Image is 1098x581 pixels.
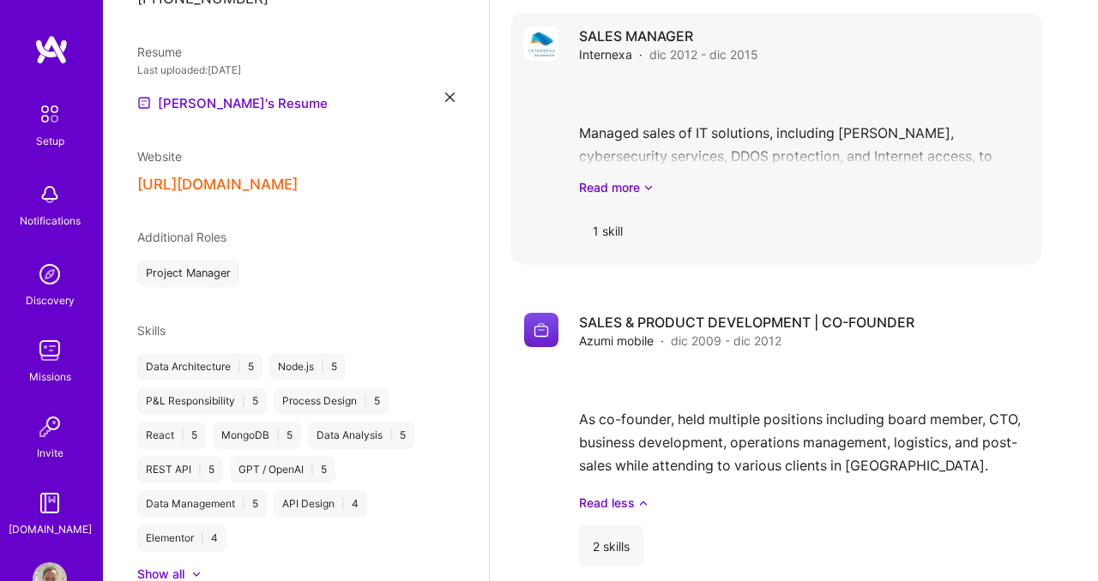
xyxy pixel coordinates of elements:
[579,27,758,45] h4: SALES MANAGER
[579,210,636,251] div: 1 skill
[524,27,558,61] img: Company logo
[269,353,346,380] div: Node.js 5
[389,428,393,442] span: |
[445,93,455,102] i: icon Close
[33,177,67,212] img: bell
[579,332,654,350] span: Azumi mobile
[579,525,643,566] div: 2 skills
[20,212,81,230] div: Notifications
[137,353,262,380] div: Data Architecture 5
[311,463,314,476] span: |
[137,230,226,244] span: Additional Roles
[341,497,345,511] span: |
[9,520,92,538] div: [DOMAIN_NAME]
[198,463,202,476] span: |
[364,394,367,408] span: |
[643,178,654,196] i: icon ArrowDownSecondaryDark
[230,456,335,483] div: GPT / OpenAI 5
[32,96,68,132] img: setup
[238,360,241,374] span: |
[181,428,184,442] span: |
[321,360,324,374] span: |
[137,96,151,110] img: Resume
[579,45,632,63] span: Internexa
[34,34,69,65] img: logo
[37,444,63,462] div: Invite
[137,387,267,415] div: P&L Responsibility 5
[137,260,239,287] div: Project Manager
[33,257,67,291] img: discovery
[26,291,75,309] div: Discovery
[308,422,414,449] div: Data Analysis 5
[137,93,328,113] a: [PERSON_NAME]'s Resume
[33,333,67,368] img: teamwork
[33,410,67,444] img: Invite
[274,490,367,518] div: API Design 4
[213,422,301,449] div: MongoDB 5
[671,332,781,350] span: dic 2009 - dic 2012
[242,497,245,511] span: |
[137,149,182,164] span: Website
[579,494,1029,512] a: Read less
[137,61,455,79] div: Last uploaded: [DATE]
[137,422,206,449] div: React 5
[649,45,758,63] span: dic 2012 - dic 2015
[137,323,166,338] span: Skills
[137,490,267,518] div: Data Management 5
[639,45,643,63] span: ·
[137,456,223,483] div: REST API 5
[274,387,389,415] div: Process Design 5
[36,132,64,150] div: Setup
[137,45,182,59] span: Resume
[137,524,226,552] div: Elementor 4
[661,332,664,350] span: ·
[638,494,649,512] i: icon ArrowUpSecondaryDark
[29,368,71,386] div: Missions
[579,178,1029,196] a: Read more
[137,176,298,194] button: [URL][DOMAIN_NAME]
[242,394,245,408] span: |
[33,486,67,520] img: guide book
[201,531,204,545] span: |
[579,313,914,332] h4: SALES & PRODUCT DEVELOPMENT | CO-FOUNDER
[276,428,280,442] span: |
[524,313,558,347] img: Company logo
